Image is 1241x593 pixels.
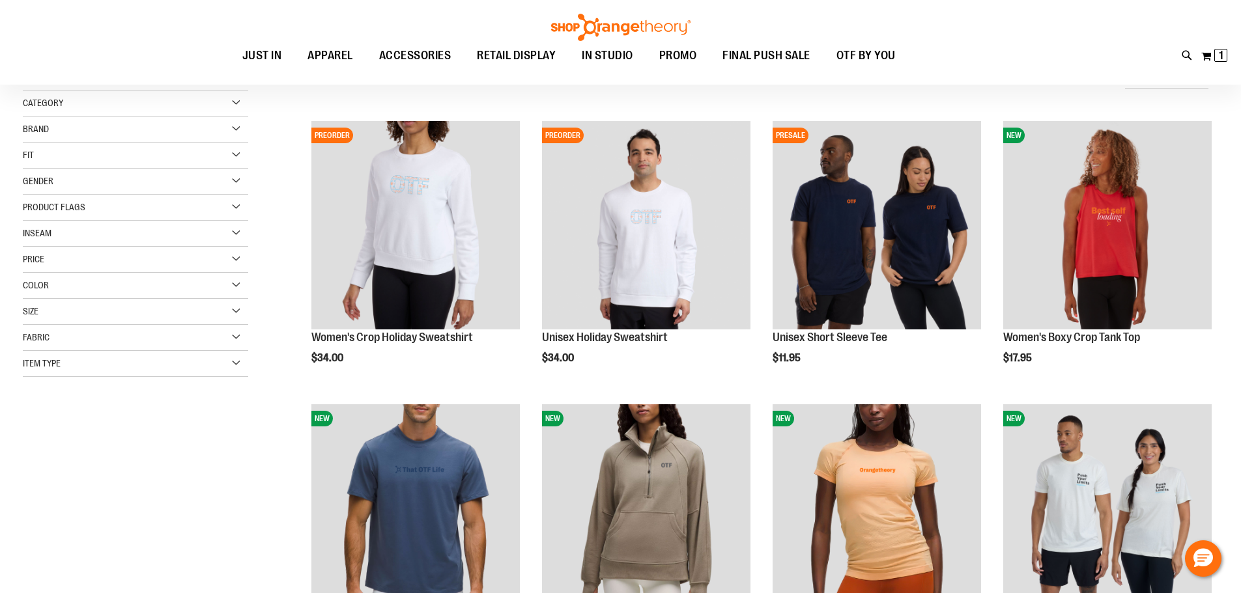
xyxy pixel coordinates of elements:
a: ACCESSORIES [366,41,464,71]
span: JUST IN [242,41,282,70]
span: Fit [23,150,34,160]
a: PROMO [646,41,710,71]
img: Image of Womens Boxy Crop Tank [1003,121,1212,329]
a: RETAIL DISPLAY [464,41,569,71]
span: PRESALE [773,128,808,143]
span: PREORDER [542,128,584,143]
a: Unisex Short Sleeve Tee [773,331,887,344]
span: OTF BY YOU [836,41,896,70]
span: Item Type [23,358,61,368]
span: PREORDER [311,128,353,143]
span: NEW [1003,411,1025,426]
div: product [997,115,1218,397]
span: Price [23,254,44,264]
span: Category [23,98,63,108]
a: APPAREL [294,41,366,70]
a: Unisex Holiday SweatshirtPREORDER [542,121,750,331]
a: JUST IN [229,41,295,71]
button: Hello, have a question? Let’s chat. [1185,540,1221,577]
span: $11.95 [773,352,803,364]
a: Image of Womens Boxy Crop TankNEW [1003,121,1212,331]
span: RETAIL DISPLAY [477,41,556,70]
a: Unisex Holiday Sweatshirt [542,331,668,344]
span: IN STUDIO [582,41,633,70]
span: ACCESSORIES [379,41,451,70]
a: Women's Boxy Crop Tank Top [1003,331,1140,344]
span: Size [23,306,38,316]
div: product [766,115,988,397]
span: 1 [1219,49,1223,62]
span: Product Flags [23,202,85,212]
span: NEW [1003,128,1025,143]
div: product [535,115,757,397]
img: Shop Orangetheory [549,14,692,41]
a: IN STUDIO [569,41,646,71]
span: Brand [23,124,49,134]
span: Gender [23,176,53,186]
span: PROMO [659,41,697,70]
span: NEW [542,411,563,426]
img: Image of Unisex Short Sleeve Tee [773,121,981,329]
span: $17.95 [1003,352,1034,364]
span: $34.00 [542,352,576,364]
img: Women's Crop Holiday Sweatshirt [311,121,520,329]
span: NEW [311,411,333,426]
span: Inseam [23,228,51,238]
span: APPAREL [307,41,353,70]
a: OTF BY YOU [823,41,909,71]
span: Fabric [23,332,50,342]
span: $34.00 [311,352,345,364]
a: Women's Crop Holiday Sweatshirt [311,331,473,344]
div: product [305,115,526,397]
img: Unisex Holiday Sweatshirt [542,121,750,329]
span: Color [23,280,49,290]
a: Women's Crop Holiday SweatshirtPREORDER [311,121,520,331]
a: Image of Unisex Short Sleeve TeePRESALE [773,121,981,331]
span: FINAL PUSH SALE [722,41,810,70]
a: FINAL PUSH SALE [709,41,823,71]
span: NEW [773,411,794,426]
